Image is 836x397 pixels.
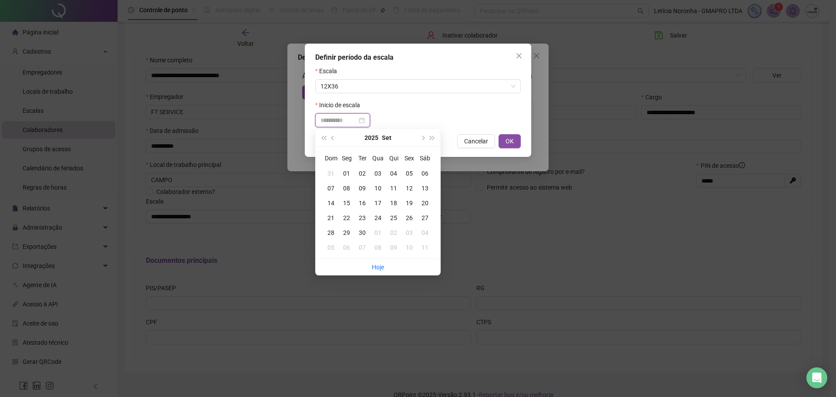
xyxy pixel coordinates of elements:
div: Open Intercom Messenger [806,367,827,388]
div: 20 [417,198,433,208]
div: 28 [323,228,339,238]
td: 2025-09-08 [339,181,354,196]
td: 2025-09-02 [354,166,370,181]
span: OK [506,136,514,146]
td: 2025-10-04 [417,225,433,240]
div: 08 [339,183,354,193]
td: 2025-09-01 [339,166,354,181]
button: month panel [382,129,391,146]
div: 26 [401,213,417,223]
td: 2025-10-05 [323,240,339,255]
td: 2025-10-10 [401,240,417,255]
div: 04 [417,228,433,238]
div: 13 [417,183,433,193]
th: Sáb [417,150,433,166]
td: 2025-09-03 [370,166,386,181]
div: 14 [323,198,339,208]
div: 02 [354,169,370,178]
div: 17 [370,198,386,208]
td: 2025-09-07 [323,181,339,196]
td: 2025-09-09 [354,181,370,196]
td: 2025-09-17 [370,196,386,210]
div: 21 [323,213,339,223]
div: 10 [370,183,386,193]
td: 2025-10-06 [339,240,354,255]
button: super-next-year [428,129,437,146]
button: Close [512,49,526,63]
td: 2025-09-11 [386,181,401,196]
div: 08 [370,243,386,252]
div: Definir período da escala [315,52,521,63]
td: 2025-09-29 [339,225,354,240]
div: 10 [401,243,417,252]
div: 19 [401,198,417,208]
td: 2025-09-14 [323,196,339,210]
td: 2025-09-22 [339,210,354,225]
td: 2025-09-12 [401,181,417,196]
button: OK [499,134,521,148]
td: 2025-10-09 [386,240,401,255]
div: 30 [354,228,370,238]
td: 2025-10-03 [401,225,417,240]
td: 2025-09-30 [354,225,370,240]
div: 07 [323,183,339,193]
td: 2025-08-31 [323,166,339,181]
td: 2025-09-23 [354,210,370,225]
div: 03 [370,169,386,178]
span: 12X36 [320,80,516,93]
div: 03 [401,228,417,238]
th: Sex [401,150,417,166]
td: 2025-09-28 [323,225,339,240]
div: 15 [339,198,354,208]
button: prev-year [328,129,338,146]
div: 22 [339,213,354,223]
div: 05 [323,243,339,252]
td: 2025-09-24 [370,210,386,225]
a: Hoje [372,264,384,271]
label: Inicio de escala [315,100,366,110]
td: 2025-09-18 [386,196,401,210]
button: year panel [364,129,378,146]
td: 2025-09-19 [401,196,417,210]
div: 07 [354,243,370,252]
td: 2025-09-27 [417,210,433,225]
td: 2025-10-08 [370,240,386,255]
span: close [516,52,522,59]
div: 11 [386,183,401,193]
div: 31 [323,169,339,178]
div: 05 [401,169,417,178]
label: Escala [315,66,343,76]
th: Qui [386,150,401,166]
td: 2025-09-21 [323,210,339,225]
th: Seg [339,150,354,166]
th: Ter [354,150,370,166]
div: 29 [339,228,354,238]
td: 2025-10-02 [386,225,401,240]
div: 23 [354,213,370,223]
td: 2025-09-05 [401,166,417,181]
td: 2025-09-16 [354,196,370,210]
button: next-year [418,129,427,146]
button: Cancelar [457,134,495,148]
th: Dom [323,150,339,166]
div: 01 [339,169,354,178]
td: 2025-09-15 [339,196,354,210]
td: 2025-09-25 [386,210,401,225]
div: 11 [417,243,433,252]
td: 2025-09-13 [417,181,433,196]
div: 06 [417,169,433,178]
td: 2025-09-26 [401,210,417,225]
div: 09 [354,183,370,193]
div: 06 [339,243,354,252]
td: 2025-09-20 [417,196,433,210]
td: 2025-09-04 [386,166,401,181]
td: 2025-10-01 [370,225,386,240]
td: 2025-10-07 [354,240,370,255]
div: 27 [417,213,433,223]
td: 2025-10-11 [417,240,433,255]
td: 2025-09-06 [417,166,433,181]
div: 16 [354,198,370,208]
td: 2025-09-10 [370,181,386,196]
div: 25 [386,213,401,223]
div: 09 [386,243,401,252]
